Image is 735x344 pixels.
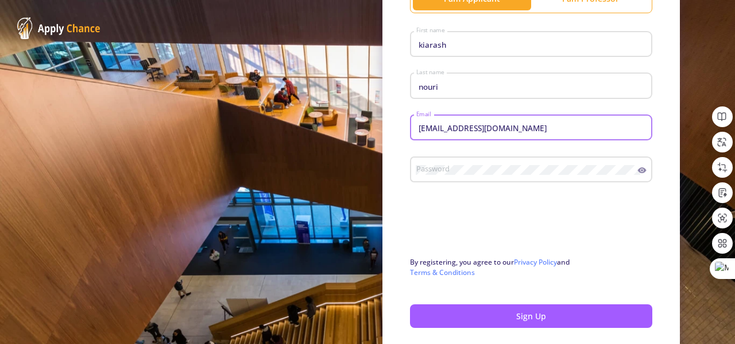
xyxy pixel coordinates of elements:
[410,267,475,277] a: Terms & Conditions
[514,257,557,267] a: Privacy Policy
[410,304,652,328] button: Sign Up
[17,17,100,39] img: ApplyChance Logo
[410,203,585,248] iframe: reCAPTCHA
[410,257,652,278] p: By registering, you agree to our and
